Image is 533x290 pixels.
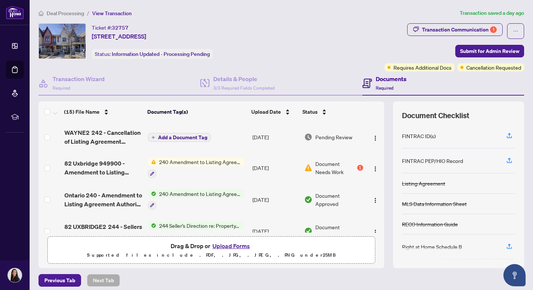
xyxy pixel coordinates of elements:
article: Transaction saved a day ago [460,9,524,17]
button: Logo [369,225,381,237]
button: Status Icon240 Amendment to Listing Agreement - Authority to Offer for Sale Price Change/Extensio... [148,190,244,210]
h4: Details & People [213,74,275,83]
span: WAYNE2 242 - Cancellation of Listing Agreement Authority to Offer for Sale 3.pdf [64,128,142,146]
div: RECO Information Guide [402,220,458,228]
img: Document Status [304,164,312,172]
button: Logo [369,194,381,206]
img: Document Status [304,133,312,141]
h4: Transaction Wizard [53,74,105,83]
div: Transaction Communication [422,24,497,36]
span: plus [151,136,155,139]
button: Logo [369,162,381,174]
span: 244 Seller’s Direction re: Property/Offers [156,221,244,230]
th: Status [299,101,364,122]
button: Logo [369,131,381,143]
span: 82 Uxbridge 949900 - Amendment to Listing Agreement Authority to Offer for Sale Price ChangeExten... [64,159,142,177]
button: Status Icon240 Amendment to Listing Agreement - Authority to Offer for Sale Price Change/Extensio... [148,158,244,178]
h4: Documents [376,74,406,83]
button: Add a Document Tag [148,133,211,142]
img: Document Status [304,227,312,235]
div: 1 [357,165,363,171]
span: Pending Review [315,133,352,141]
span: Requires Additional Docs [393,63,452,71]
span: Document Approved [315,223,363,239]
img: Logo [372,229,378,235]
span: Drag & Drop orUpload FormsSupported files include .PDF, .JPG, .JPEG, .PNG under25MB [48,237,375,264]
img: Status Icon [148,221,156,230]
div: MLS Data Information Sheet [402,200,467,208]
button: Status Icon244 Seller’s Direction re: Property/Offers [148,221,244,241]
img: Document Status [304,196,312,204]
span: View Transaction [92,10,132,17]
span: 240 Amendment to Listing Agreement - Authority to Offer for Sale Price Change/Extension/Amendment(s) [156,158,244,166]
button: Open asap [503,264,526,286]
td: [DATE] [249,152,301,184]
td: [DATE] [249,184,301,216]
div: Status: [92,49,213,59]
span: Ontario 240 - Amendment to Listing Agreement Authority to Offer for Sale Price ChangeExtensionAme... [64,191,142,209]
button: Next Tab [87,274,120,287]
span: Document Approved [315,191,363,208]
button: Upload Forms [210,241,252,251]
td: [DATE] [249,122,301,152]
img: logo [6,6,24,19]
button: Previous Tab [38,274,81,287]
span: 240 Amendment to Listing Agreement - Authority to Offer for Sale Price Change/Extension/Amendment(s) [156,190,244,198]
li: / [87,9,89,17]
span: Upload Date [251,108,281,116]
span: 3/3 Required Fields Completed [213,85,275,91]
span: Document Checklist [402,110,469,121]
span: Status [302,108,318,116]
button: Transaction Communication1 [407,23,503,36]
span: Add a Document Tag [158,135,207,140]
img: Logo [372,197,378,203]
img: Logo [372,166,378,172]
img: IMG-W12111449_1.jpg [39,24,86,59]
span: Drag & Drop or [171,241,252,251]
img: Status Icon [148,190,156,198]
span: 82 UXBRIDGE2 244 - Sellers Direction Re PropertyOffers.pdf [64,222,142,240]
span: ellipsis [513,29,518,34]
div: 1 [490,26,497,33]
span: Submit for Admin Review [460,45,519,57]
img: Logo [372,135,378,141]
div: FINTRAC ID(s) [402,132,436,140]
th: Document Tag(s) [144,101,248,122]
div: FINTRAC PEP/HIO Record [402,157,463,165]
p: Supported files include .PDF, .JPG, .JPEG, .PNG under 25 MB [52,251,371,260]
div: Listing Agreement [402,179,445,187]
span: Required [53,85,70,91]
th: (15) File Name [61,101,144,122]
span: 32757 [112,24,128,31]
span: Information Updated - Processing Pending [112,51,210,57]
div: Right at Home Schedule B [402,243,462,251]
span: Required [376,85,393,91]
span: Deal Processing [47,10,84,17]
span: Document Needs Work [315,160,356,176]
span: [STREET_ADDRESS] [92,32,146,41]
img: Status Icon [148,158,156,166]
span: home [38,11,44,16]
th: Upload Date [248,101,300,122]
button: Submit for Admin Review [455,45,524,57]
td: [DATE] [249,216,301,247]
span: Previous Tab [44,274,75,286]
img: Profile Icon [8,268,22,282]
span: Cancellation Requested [466,63,521,71]
button: Add a Document Tag [148,133,211,142]
span: (15) File Name [64,108,100,116]
div: Ticket #: [92,23,128,32]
